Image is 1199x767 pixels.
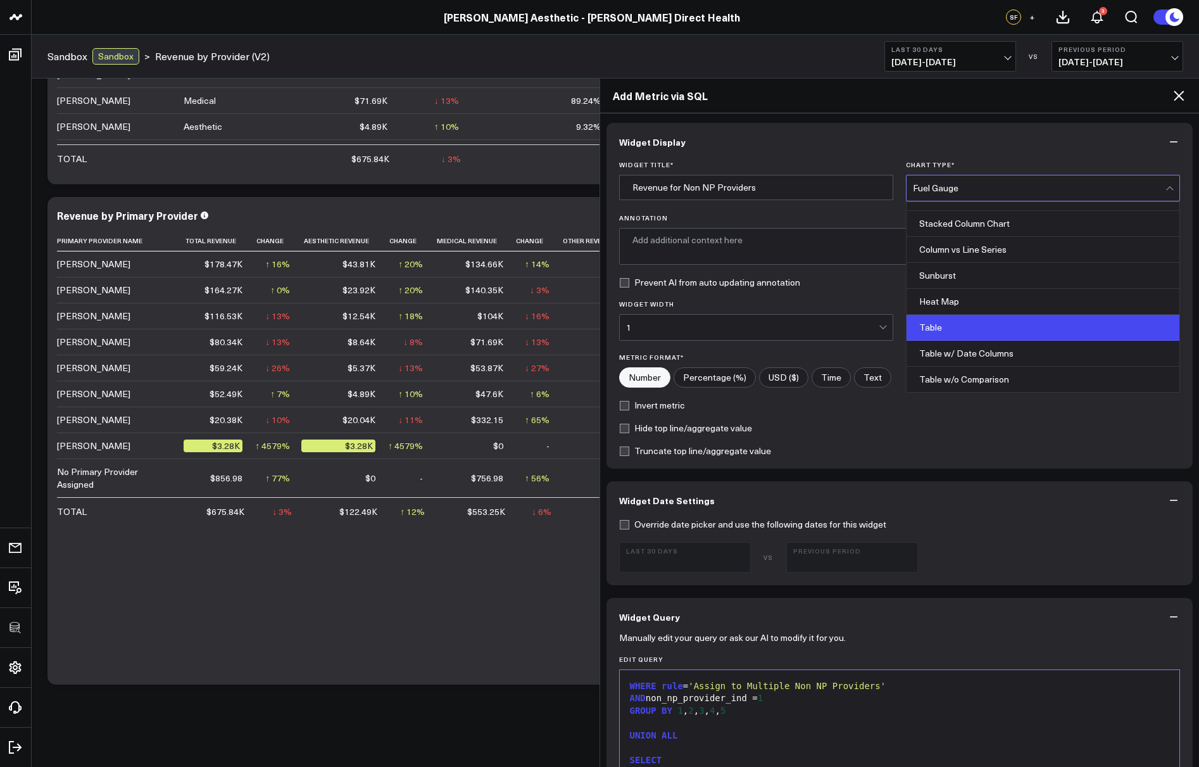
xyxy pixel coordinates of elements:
[47,49,87,63] a: Sandbox
[907,211,1179,237] div: Stacked Column Chart
[403,336,423,348] div: ↓ 8%
[626,680,1174,693] div: =
[907,237,1179,263] div: Column vs Line Series
[265,414,290,426] div: ↓ 10%
[265,336,290,348] div: ↓ 13%
[1051,41,1183,72] button: Previous Period[DATE]-[DATE]
[688,681,886,691] span: 'Assign to Multiple Non NP Providers'
[619,423,752,433] label: Hide top line/aggregate value
[619,656,1181,663] label: Edit Query
[907,289,1179,315] div: Heat Map
[265,362,290,374] div: ↓ 26%
[619,353,1181,361] label: Metric Format*
[184,440,242,452] div: $3.28K
[891,46,1009,53] b: Last 30 Days
[57,208,198,222] div: Revenue by Primary Provider
[57,505,87,518] div: TOTAL
[155,49,270,63] a: Revenue by Provider (V2)
[1099,7,1107,15] div: 3
[793,547,911,555] b: Previous Period
[204,258,242,270] div: $178.47K
[210,362,242,374] div: $59.24K
[907,341,1179,367] div: Table w/ Date Columns
[757,554,780,561] div: VS
[619,161,893,168] label: Widget Title *
[532,505,551,518] div: ↓ 6%
[1006,10,1021,25] div: SF
[57,258,130,270] div: [PERSON_NAME]
[626,692,1174,705] div: non_np_provider_ind =
[255,440,290,452] div: ↑ 4579%
[630,755,662,765] span: SELECT
[434,120,459,133] div: ↑ 10%
[606,123,1193,161] button: Widget Display
[619,214,1181,222] label: Annotation
[626,322,879,333] div: 1
[619,612,680,622] span: Widget Query
[348,388,375,400] div: $4.89K
[301,440,375,452] div: $3.28K
[272,505,292,518] div: ↓ 3%
[342,258,375,270] div: $43.81K
[301,231,387,251] th: Aesthetic Revenue
[525,336,549,348] div: ↓ 13%
[891,57,1009,67] span: [DATE] - [DATE]
[525,310,549,322] div: ↓ 16%
[630,706,656,716] span: GROUP
[619,300,893,308] label: Widget Width
[626,547,744,555] b: Last 30 Days
[475,388,503,400] div: $47.6K
[355,94,387,107] div: $71.69K
[398,388,423,400] div: ↑ 10%
[758,693,763,703] span: 1
[576,120,601,133] div: 9.32%
[471,414,503,426] div: $332.15
[434,231,515,251] th: Medical Revenue
[626,705,1174,718] div: , , , ,
[57,284,130,296] div: [PERSON_NAME]
[387,231,434,251] th: Change
[57,336,130,348] div: [PERSON_NAME]
[613,89,1172,103] h2: Add Metric via SQL
[619,519,886,529] label: Override date picker and use the following dates for this widget
[854,367,891,388] label: Text
[204,284,242,296] div: $164.27K
[630,681,656,691] span: WHERE
[662,730,677,740] span: ALL
[470,362,503,374] div: $53.87K
[525,414,549,426] div: ↑ 65%
[906,161,1180,168] label: Chart Type *
[525,258,549,270] div: ↑ 14%
[265,472,290,485] div: ↑ 77%
[471,472,503,485] div: $756.98
[619,137,686,147] span: Widget Display
[630,693,646,703] span: AND
[420,472,423,485] div: -
[759,367,808,388] label: USD ($)
[720,706,725,716] span: 5
[184,231,254,251] th: Total Revenue
[699,706,704,716] span: 3
[619,633,846,643] p: Manually edit your query or ask our AI to modify it for you.
[606,481,1193,519] button: Widget Date Settings
[884,41,1016,72] button: Last 30 Days[DATE]-[DATE]
[210,388,242,400] div: $52.49K
[525,472,549,485] div: ↑ 56%
[342,310,375,322] div: $12.54K
[57,310,130,322] div: [PERSON_NAME]
[530,284,549,296] div: ↓ 3%
[434,94,459,107] div: ↓ 13%
[619,542,751,573] button: Last 30 Days
[619,277,800,288] label: Prevent AI from auto updating annotation
[907,263,1179,289] div: Sunburst
[619,175,893,200] input: Enter your widget title
[400,505,425,518] div: ↑ 12%
[254,231,301,251] th: Change
[546,440,549,452] div: -
[57,94,130,107] div: [PERSON_NAME]
[342,284,375,296] div: $23.92K
[204,310,242,322] div: $116.53K
[184,94,216,107] div: Medical
[630,730,656,740] span: UNION
[342,414,375,426] div: $20.04K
